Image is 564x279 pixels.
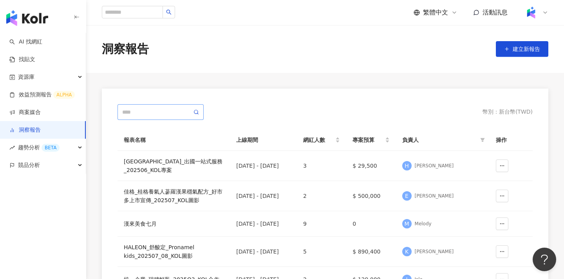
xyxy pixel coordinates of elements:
span: 趨勢分析 [18,139,60,156]
th: 操作 [490,129,533,151]
div: 幣別 ： 新台幣 ( TWD ) [483,108,533,116]
span: filter [479,134,486,146]
td: 9 [297,211,346,237]
div: [PERSON_NAME] [415,248,454,255]
th: 報表名稱 [117,129,230,151]
div: BETA [42,144,60,152]
div: [DATE] - [DATE] [236,161,291,170]
span: M [404,219,409,228]
div: [PERSON_NAME] [415,163,454,169]
td: $ 500,000 [346,181,396,211]
span: filter [480,138,485,142]
span: 建立新報告 [513,46,540,52]
td: 5 [297,237,346,267]
a: 漢來美食七月 [124,219,224,228]
td: 3 [297,151,346,181]
img: logo [6,10,48,26]
a: 找貼文 [9,56,35,63]
span: H [405,161,409,170]
div: [DATE] - [DATE] [236,192,291,200]
th: 專案預算 [346,129,396,151]
a: 佳格_桂格養氣人蔘羅漢果穩氣配方_好市多上市宣傳_202507_KOL圖影 [124,187,224,205]
th: 上線期間 [230,129,297,151]
iframe: Help Scout Beacon - Open [533,248,556,271]
div: Melody [415,221,432,227]
span: 活動訊息 [483,9,508,16]
span: K [405,247,409,256]
button: 建立新報告 [496,41,548,57]
a: [GEOGRAPHIC_DATA]_出國一站式服務_202506_KOL專案 [124,157,224,174]
span: 負責人 [402,136,477,144]
div: [PERSON_NAME] [415,193,454,199]
a: 洞察報告 [9,126,41,134]
img: Kolr%20app%20icon%20%281%29.png [524,5,539,20]
td: $ 29,500 [346,151,396,181]
td: $ 890,400 [346,237,396,267]
span: 網紅人數 [303,136,334,144]
span: 繁體中文 [423,8,448,17]
span: 專案預算 [352,136,383,144]
span: 競品分析 [18,156,40,174]
span: 資源庫 [18,68,34,86]
span: rise [9,145,15,150]
span: E [405,192,409,200]
td: 2 [297,181,346,211]
a: HALEON_舒酸定_Pronamel kids_202507_08_KOL圖影 [124,243,224,260]
div: [DATE] - [DATE] [236,247,291,256]
th: 網紅人數 [297,129,346,151]
td: 0 [346,211,396,237]
span: search [166,9,172,15]
div: 洞察報告 [102,41,149,57]
a: 商案媒合 [9,109,41,116]
div: [DATE] - [DATE] [236,219,291,228]
a: 效益預測報告ALPHA [9,91,75,99]
a: searchAI 找網紅 [9,38,42,46]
